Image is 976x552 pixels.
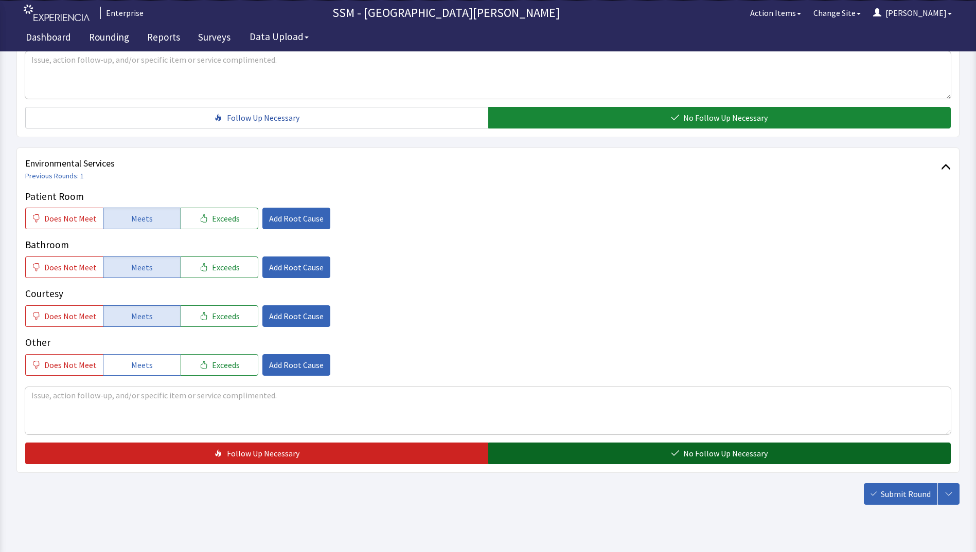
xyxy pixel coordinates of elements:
div: Enterprise [100,7,144,19]
button: Exceeds [181,208,258,229]
span: Exceeds [212,261,240,273]
span: Does Not Meet [44,359,97,371]
span: Add Root Cause [269,212,324,225]
p: Other [25,335,951,350]
span: Submit Round [881,488,931,500]
button: Add Root Cause [262,208,330,229]
a: Previous Rounds: 1 [25,171,84,180]
span: Add Root Cause [269,310,324,322]
button: [PERSON_NAME] [867,3,958,23]
a: Surveys [190,26,238,51]
button: Does Not Meet [25,208,103,229]
span: Does Not Meet [44,261,97,273]
button: No Follow Up Necessary [488,443,951,464]
button: Exceeds [181,256,258,278]
p: Bathroom [25,237,951,252]
button: Exceeds [181,354,258,376]
button: Add Root Cause [262,256,330,278]
button: Meets [103,354,181,376]
span: Exceeds [212,310,240,322]
span: Environmental Services [25,156,941,171]
span: Exceeds [212,212,240,225]
img: experiencia_logo.png [24,5,90,22]
span: Add Root Cause [269,261,324,273]
span: Exceeds [212,359,240,371]
button: Add Root Cause [262,354,330,376]
span: Follow Up Necessary [227,112,299,124]
span: Follow Up Necessary [227,447,299,459]
button: Submit Round [864,483,937,505]
button: Action Items [744,3,807,23]
p: Courtesy [25,286,951,301]
span: Meets [131,359,153,371]
button: No Follow Up Necessary [488,107,951,128]
span: No Follow Up Necessary [683,112,768,124]
button: Data Upload [243,27,315,46]
button: Meets [103,208,181,229]
a: Reports [139,26,188,51]
button: Does Not Meet [25,354,103,376]
span: Add Root Cause [269,359,324,371]
span: Meets [131,310,153,322]
span: No Follow Up Necessary [683,447,768,459]
button: Change Site [807,3,867,23]
button: Meets [103,256,181,278]
p: SSM - [GEOGRAPHIC_DATA][PERSON_NAME] [148,5,744,21]
button: Add Root Cause [262,305,330,327]
a: Dashboard [18,26,79,51]
button: Meets [103,305,181,327]
span: Does Not Meet [44,212,97,225]
button: Exceeds [181,305,258,327]
a: Rounding [81,26,137,51]
button: Follow Up Necessary [25,107,488,128]
button: Does Not Meet [25,256,103,278]
span: Does Not Meet [44,310,97,322]
button: Does Not Meet [25,305,103,327]
span: Meets [131,261,153,273]
button: Follow Up Necessary [25,443,488,464]
p: Patient Room [25,189,951,204]
span: Meets [131,212,153,225]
